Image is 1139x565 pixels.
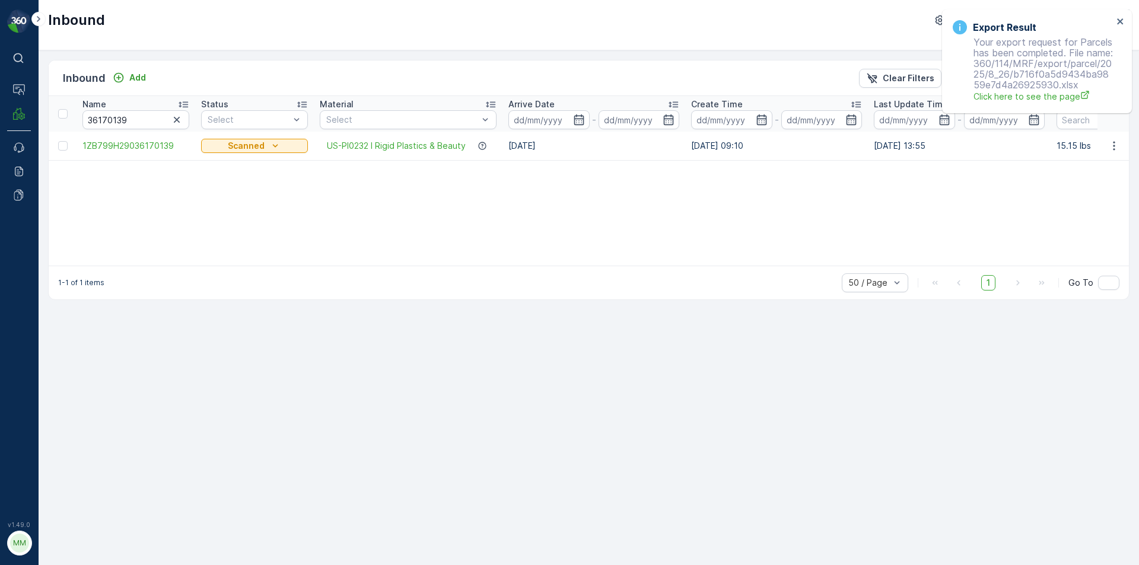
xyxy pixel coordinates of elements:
button: Add [108,71,151,85]
button: close [1116,17,1125,28]
p: Select [326,114,478,126]
span: v 1.49.0 [7,521,31,528]
input: Search [82,110,189,129]
input: dd/mm/yyyy [781,110,863,129]
p: Select [208,114,289,126]
img: logo [7,9,31,33]
p: Clear Filters [883,72,934,84]
p: Add [129,72,146,84]
td: [DATE] 09:10 [685,132,868,160]
td: [DATE] 13:55 [868,132,1051,160]
div: Toggle Row Selected [58,141,68,151]
p: Material [320,98,354,110]
input: dd/mm/yyyy [508,110,590,129]
button: Clear Filters [859,69,941,88]
input: dd/mm/yyyy [599,110,680,129]
p: Status [201,98,228,110]
div: MM [10,534,29,553]
p: - [957,113,962,127]
input: dd/mm/yyyy [964,110,1045,129]
a: 1ZB799H29036170139 [82,140,189,152]
button: MM [7,531,31,556]
input: dd/mm/yyyy [691,110,772,129]
p: - [592,113,596,127]
p: - [775,113,779,127]
p: 1-1 of 1 items [58,278,104,288]
span: Go To [1068,277,1093,289]
a: Click here to see the page [973,90,1113,103]
td: [DATE] [502,132,685,160]
p: Create Time [691,98,743,110]
span: 1 [981,275,995,291]
p: Your export request for Parcels has been completed. File name: 360/114/MRF/export/parcel/2025/8_2... [953,37,1113,103]
input: dd/mm/yyyy [874,110,955,129]
p: Arrive Date [508,98,555,110]
p: Inbound [63,70,106,87]
p: Scanned [228,140,265,152]
button: Scanned [201,139,308,153]
a: US-PI0232 I Rigid Plastics & Beauty [327,140,466,152]
p: Inbound [48,11,105,30]
p: Last Update Time [874,98,948,110]
h3: Export Result [973,20,1036,34]
p: Name [82,98,106,110]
